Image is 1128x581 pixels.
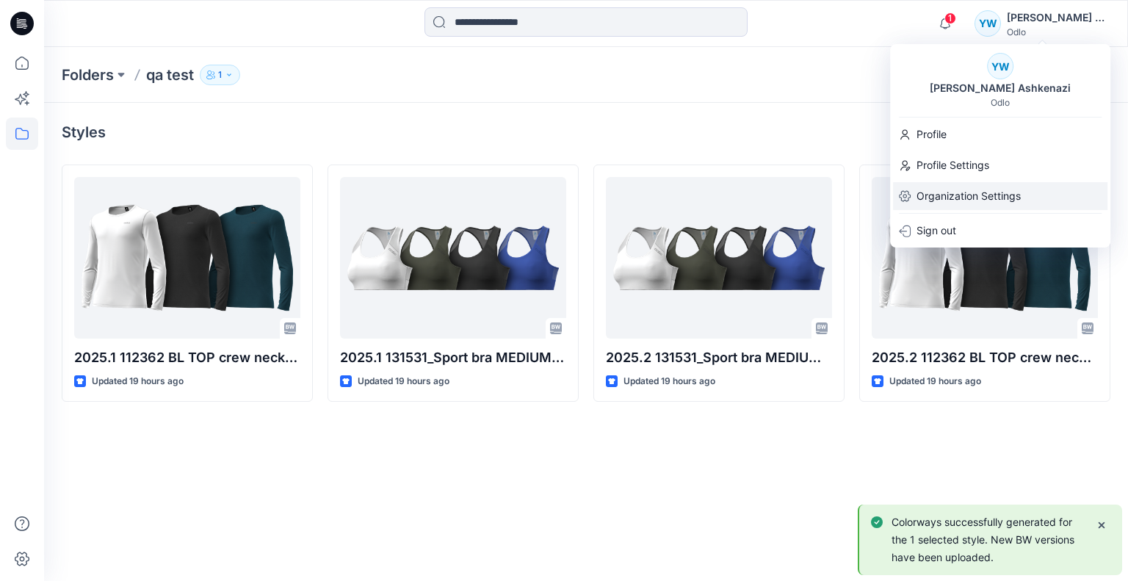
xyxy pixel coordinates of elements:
p: 2025.2 131531_Sport bra MEDIUM SUPPORT_SMS_3D [606,347,832,368]
a: Profile Settings [890,151,1110,179]
a: 2025.2 131531_Sport bra MEDIUM SUPPORT_SMS_3D [606,177,832,339]
p: 2025.1 131531_Sport bra MEDIUM SUPPORT_SMS_3D (1) [340,347,566,368]
div: Odlo [1007,26,1110,37]
p: Sign out [916,217,956,245]
p: 2025.2 112362 BL TOP crew neck ls_MERINO_FUNDAMENTALS_SMS_3D (2) [872,347,1098,368]
div: YW [975,10,1001,37]
p: 2025.1 112362 BL TOP crew neck ls_MERINO_FUNDAMENTALS_SMS_3D (3) [74,347,300,368]
p: Updated 19 hours ago [358,374,449,389]
p: Organization Settings [916,182,1021,210]
a: 2025.1 131531_Sport bra MEDIUM SUPPORT_SMS_3D (1) [340,177,566,339]
div: Notifications-bottom-right [852,499,1128,581]
p: Updated 19 hours ago [623,374,715,389]
a: Profile [890,120,1110,148]
p: 1 [218,67,222,83]
h4: Styles [62,123,106,141]
div: Odlo [991,97,1010,108]
a: 2025.2 112362 BL TOP crew neck ls_MERINO_FUNDAMENTALS_SMS_3D (2) [872,177,1098,339]
a: 2025.1 112362 BL TOP crew neck ls_MERINO_FUNDAMENTALS_SMS_3D (3) [74,177,300,339]
button: 1 [200,65,240,85]
p: Profile Settings [916,151,989,179]
span: 1 [944,12,956,24]
a: Folders [62,65,114,85]
p: qa test [146,65,194,85]
div: YW [987,53,1013,79]
a: Organization Settings [890,182,1110,210]
div: [PERSON_NAME] Ashkenazi [921,79,1080,97]
p: Profile [916,120,947,148]
p: Updated 19 hours ago [889,374,981,389]
div: [PERSON_NAME] Ashkenazi [1007,9,1110,26]
p: Updated 19 hours ago [92,374,184,389]
p: Colorways successfully generated for the 1 selected style. New BW versions have been uploaded. [892,513,1084,566]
